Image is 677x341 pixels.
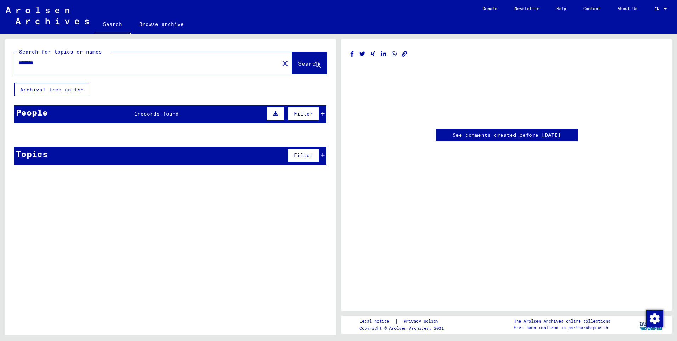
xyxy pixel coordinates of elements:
span: EN [654,6,662,11]
p: The Arolsen Archives online collections [514,318,610,324]
mat-label: Search for topics or names [19,49,102,55]
img: Arolsen_neg.svg [6,7,89,24]
span: records found [137,111,179,117]
a: Browse archive [131,16,192,33]
p: have been realized in partnership with [514,324,610,331]
button: Share on Twitter [359,50,366,58]
a: Privacy policy [398,318,447,325]
span: Filter [294,111,313,117]
a: Legal notice [359,318,395,325]
div: | [359,318,447,325]
span: Filter [294,152,313,158]
mat-icon: close [281,59,289,68]
button: Share on WhatsApp [391,50,398,58]
a: See comments created before [DATE] [453,132,561,139]
span: 1 [134,111,137,117]
p: Copyright © Arolsen Archives, 2021 [359,325,447,331]
div: People [16,106,48,119]
button: Share on LinkedIn [380,50,387,58]
button: Filter [288,107,319,121]
span: Search [298,60,319,67]
button: Search [292,52,327,74]
button: Share on Facebook [348,50,356,58]
button: Clear [278,56,292,70]
button: Copy link [401,50,408,58]
button: Archival tree units [14,83,89,96]
img: Change consent [646,310,663,327]
img: yv_logo.png [638,315,665,333]
button: Filter [288,149,319,162]
a: Search [95,16,131,34]
button: Share on Xing [369,50,377,58]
